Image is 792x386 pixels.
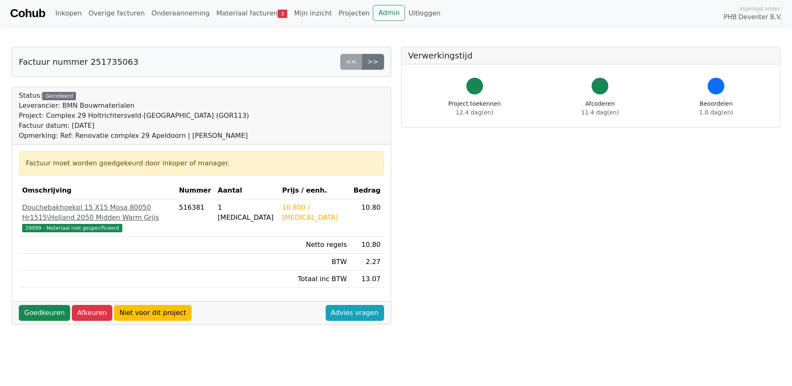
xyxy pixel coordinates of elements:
a: Advies vragen [326,305,384,321]
div: 10.800 / [MEDICAL_DATA] [282,203,347,223]
td: 13.07 [350,271,384,288]
a: Admin [373,5,405,21]
th: Omschrijving [19,182,176,199]
div: Project toekennen [448,99,501,117]
div: Gecodeerd [42,92,76,100]
a: Afkeuren [72,305,112,321]
h5: Verwerkingstijd [408,51,774,61]
th: Aantal [215,182,279,199]
a: Mijn inzicht [291,5,335,22]
a: Cohub [10,3,45,23]
th: Nummer [176,182,215,199]
div: Beoordelen [699,99,733,117]
a: Douchebakhoekpl 15 X15 Mosa 80050 Hr1515\Holland 2050 Midden Warm Grijs29999 - Materiaal niet ges... [22,203,172,233]
th: Prijs / eenh. [279,182,350,199]
td: Netto regels [279,236,350,254]
a: >> [362,54,384,70]
td: Totaal inc BTW [279,271,350,288]
span: 3 [278,10,287,18]
a: Onderaanneming [148,5,213,22]
a: Niet voor dit project [114,305,192,321]
div: Afcoderen [581,99,619,117]
td: 2.27 [350,254,384,271]
a: Goedkeuren [19,305,70,321]
div: 1 [MEDICAL_DATA] [218,203,276,223]
span: 12.4 dag(en) [456,109,493,116]
span: Ingelogd onder: [739,5,782,13]
div: Factuur datum: [DATE] [19,121,249,131]
div: Opmerking: Ref: Renovatie complex 29 Apeldoorn | [PERSON_NAME] [19,131,249,141]
span: 11.4 dag(en) [581,109,619,116]
div: Project: Complex 29 Holtrichtersveld-[GEOGRAPHIC_DATA] (GOR113) [19,111,249,121]
a: Projecten [335,5,373,22]
td: 516381 [176,199,215,236]
h5: Factuur nummer 251735063 [19,57,138,67]
td: 10.80 [350,199,384,236]
td: BTW [279,254,350,271]
div: Douchebakhoekpl 15 X15 Mosa 80050 Hr1515\Holland 2050 Midden Warm Grijs [22,203,172,223]
span: PHB Deventer B.V. [724,13,782,22]
a: Inkopen [52,5,85,22]
div: Factuur moet worden goedgekeurd door inkoper of manager. [26,158,377,168]
td: 10.80 [350,236,384,254]
div: Leverancier: BMN Bouwmaterialen [19,101,249,111]
span: 1.0 dag(en) [699,109,733,116]
a: Overige facturen [85,5,148,22]
th: Bedrag [350,182,384,199]
span: 29999 - Materiaal niet gespecificeerd [22,224,122,232]
a: Materiaal facturen3 [213,5,291,22]
div: Status: [19,91,249,141]
a: Uitloggen [405,5,444,22]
